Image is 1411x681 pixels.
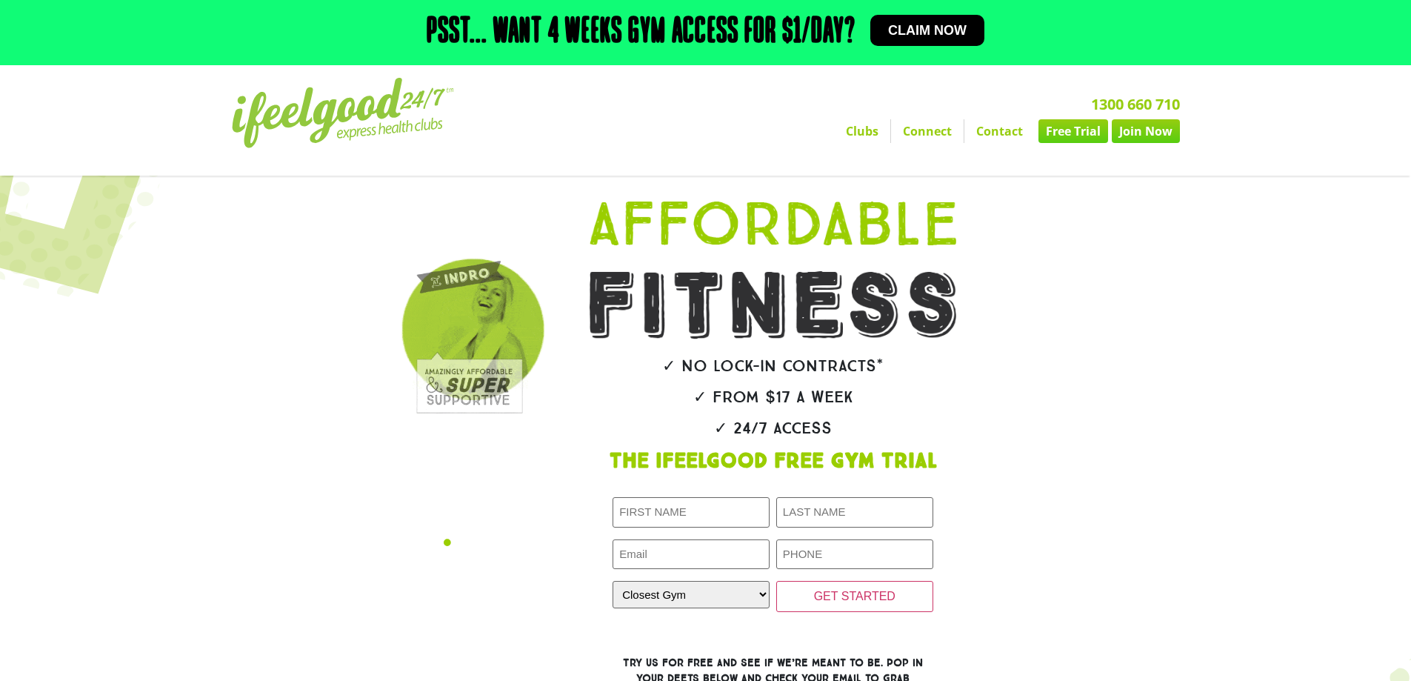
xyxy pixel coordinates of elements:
input: GET STARTED [776,581,933,612]
a: Claim now [870,15,984,46]
input: PHONE [776,539,933,570]
a: 1300 660 710 [1091,94,1180,114]
h2: Psst... Want 4 weeks gym access for $1/day? [427,15,855,50]
a: Free Trial [1038,119,1108,143]
nav: Menu [569,119,1180,143]
input: Email [613,539,770,570]
a: Contact [964,119,1035,143]
h2: ✓ 24/7 Access [544,420,1002,436]
span: Claim now [888,24,967,37]
h2: ✓ From $17 a week [544,389,1002,405]
a: Join Now [1112,119,1180,143]
a: Clubs [834,119,890,143]
input: LAST NAME [776,497,933,528]
h1: The IfeelGood Free Gym Trial [544,451,1002,472]
h2: ✓ No lock-in contracts* [544,358,1002,374]
a: Connect [891,119,964,143]
input: FIRST NAME [613,497,770,528]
